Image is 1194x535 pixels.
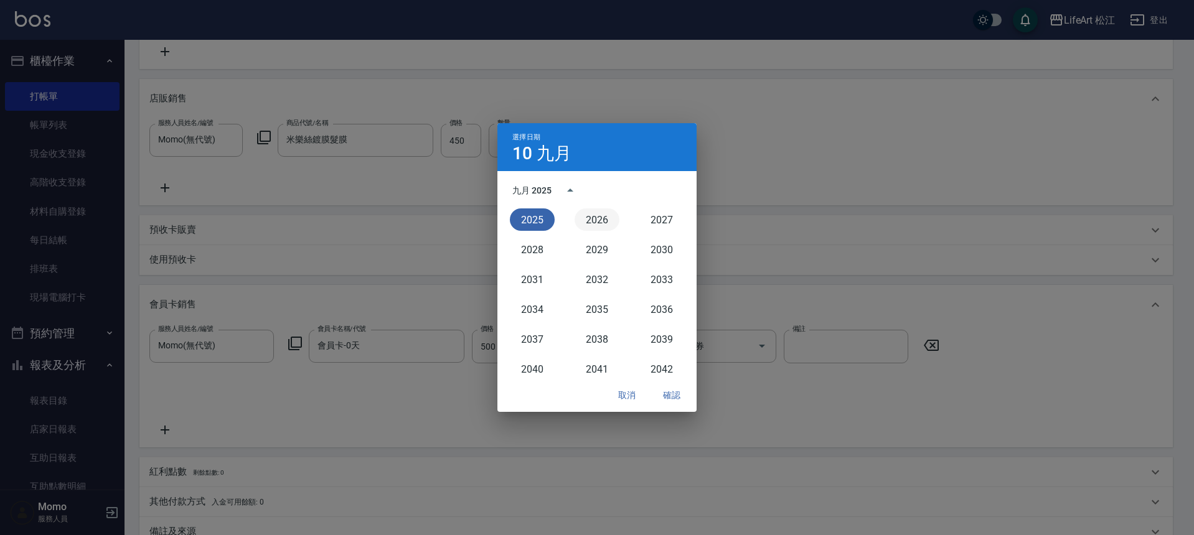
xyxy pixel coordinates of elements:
button: 2025 [510,208,555,231]
h4: 10 九月 [512,146,571,161]
button: 2037 [510,328,555,350]
button: 確認 [652,384,692,407]
button: 2027 [639,208,684,231]
button: 2029 [575,238,619,261]
button: 2032 [575,268,619,291]
button: 2028 [510,238,555,261]
button: 2033 [639,268,684,291]
button: 取消 [607,384,647,407]
button: 2038 [575,328,619,350]
button: 2036 [639,298,684,320]
button: year view is open, switch to calendar view [555,175,585,205]
button: 2034 [510,298,555,320]
button: 2026 [575,208,619,231]
button: 2039 [639,328,684,350]
span: 選擇日期 [512,133,540,141]
button: 2040 [510,358,555,380]
button: 2042 [639,358,684,380]
button: 2031 [510,268,555,291]
button: 2035 [575,298,619,320]
div: 九月 2025 [512,184,552,197]
button: 2041 [575,358,619,380]
button: 2030 [639,238,684,261]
